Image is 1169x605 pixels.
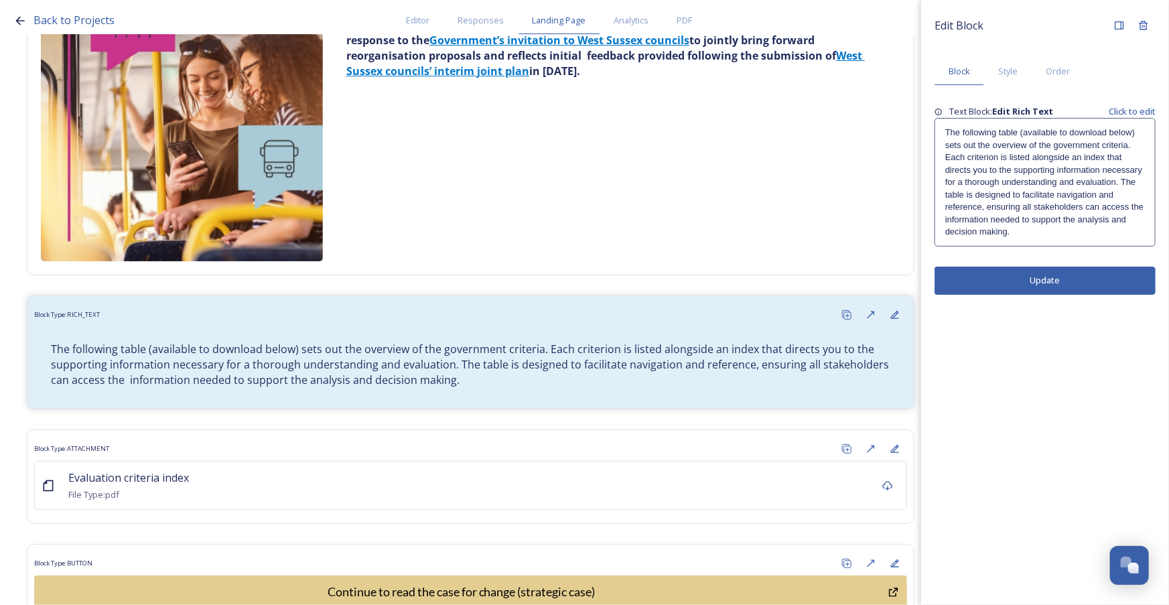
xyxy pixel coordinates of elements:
span: Landing Page [533,14,586,27]
span: Responses [458,14,504,27]
span: Back to Projects [33,13,115,27]
span: Analytics [614,14,649,27]
button: Open Chat [1110,546,1149,585]
span: Block Type: ATTACHMENT [34,444,109,454]
a: Back to Projects [33,12,115,29]
span: Order [1046,65,1070,78]
span: PDF [677,14,693,27]
span: Editor [407,14,430,27]
span: Style [998,65,1018,78]
span: Block [949,65,970,78]
span: Edit Block [935,17,983,33]
span: Text Block: [949,105,1053,118]
span: File Type: pdf [68,488,119,500]
a: Evaluation criteria index [68,469,189,485]
a: Government’s invitation to West Sussex councils [429,33,689,48]
span: Evaluation criteria index [68,470,189,485]
p: The following table (available to download below) sets out the overview of the government criteri... [51,342,890,387]
div: Continue to read the case for change (strategic case) [42,583,881,601]
p: The following table (available to download below) sets out the overview of the government criteri... [945,127,1145,238]
span: Block Type: RICH_TEXT [34,310,100,320]
span: Click to edit [1109,105,1156,118]
a: West Sussex councils’ interim joint plan [346,48,865,78]
strong: in [DATE]. [529,64,580,78]
span: Block Type: BUTTON [34,559,92,568]
button: Update [935,267,1156,294]
strong: Edit Rich Text [992,105,1053,117]
strong: to jointly bring forward reorganisation proposals and reflects initial feedback provided followin... [346,33,836,63]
